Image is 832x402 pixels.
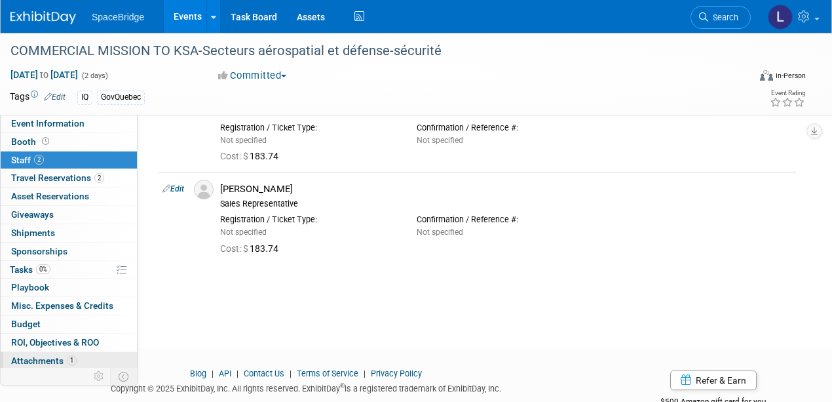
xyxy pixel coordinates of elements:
div: Registration / Ticket Type: [220,214,397,225]
div: Confirmation / Reference #: [417,214,594,225]
span: Not specified [220,228,267,237]
span: Staff [11,155,44,165]
a: Travel Reservations2 [1,169,137,187]
a: Misc. Expenses & Credits [1,297,137,315]
span: Shipments [11,228,55,238]
a: Staff2 [1,151,137,169]
span: Tasks [10,264,50,275]
div: GovQuebec [97,90,145,104]
div: Confirmation / Reference #: [417,123,594,133]
span: Search [708,12,738,22]
span: to [38,70,50,80]
a: Giveaways [1,206,137,224]
a: Attachments1 [1,352,137,370]
span: 2 [94,173,104,183]
a: Search [690,6,751,29]
td: Tags [10,90,66,105]
span: Cost: $ [220,151,250,161]
a: Shipments [1,224,137,242]
span: Not specified [417,136,463,145]
a: Privacy Policy [371,369,422,378]
span: Giveaways [11,209,54,220]
span: Budget [11,319,41,329]
span: Cost: $ [220,243,250,254]
span: (2 days) [81,71,108,80]
img: ExhibitDay [10,11,76,24]
a: ROI, Objectives & ROO [1,334,137,352]
span: 0% [36,264,50,274]
div: COMMERCIAL MISSION TO KSA-Secteurs aérospatial et défense-sécurité [6,39,738,63]
a: Contact Us [244,369,284,378]
span: 1 [67,355,77,365]
a: API [219,369,231,378]
img: Format-Inperson.png [760,70,773,81]
a: Edit [44,92,66,102]
td: Toggle Event Tabs [111,368,138,385]
span: Misc. Expenses & Credits [11,300,113,311]
span: Not specified [220,136,267,145]
span: 183.74 [220,243,284,254]
a: Playbook [1,279,137,296]
div: Event Format [690,68,806,88]
sup: ® [340,382,345,390]
span: 183.74 [220,151,284,161]
a: Asset Reservations [1,188,137,205]
span: Sponsorships [11,246,67,256]
span: Asset Reservations [11,191,89,201]
span: | [360,369,369,378]
img: Associate-Profile-5.png [194,180,214,199]
span: | [286,369,295,378]
a: Tasks0% [1,261,137,279]
span: Event Information [11,118,85,129]
div: IQ [77,90,92,104]
span: | [208,369,217,378]
td: Personalize Event Tab Strip [88,368,111,385]
div: Registration / Ticket Type: [220,123,397,133]
a: Budget [1,315,137,333]
span: Attachments [11,355,77,366]
span: | [233,369,242,378]
span: Booth [11,136,52,147]
span: SpaceBridge [92,12,144,22]
div: Event Rating [770,90,805,96]
a: Blog [190,369,206,378]
div: Copyright © 2025 ExhibitDay, Inc. All rights reserved. ExhibitDay is a registered trademark of Ex... [10,380,602,395]
div: [PERSON_NAME] [220,183,791,195]
a: Edit [162,184,184,193]
div: In-Person [775,71,806,81]
a: Booth [1,133,137,151]
a: Refer & Earn [670,371,757,390]
span: Travel Reservations [11,172,104,183]
a: Sponsorships [1,243,137,260]
span: Booth not reserved yet [39,136,52,146]
a: Terms of Service [297,369,358,378]
span: Playbook [11,282,49,292]
span: ROI, Objectives & ROO [11,337,99,348]
a: Event Information [1,115,137,132]
img: Luminita Oprescu [768,5,793,30]
span: [DATE] [DATE] [10,69,79,81]
span: 2 [34,155,44,165]
button: Committed [214,69,292,83]
span: Not specified [417,228,463,237]
div: Sales Representative [220,199,791,209]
